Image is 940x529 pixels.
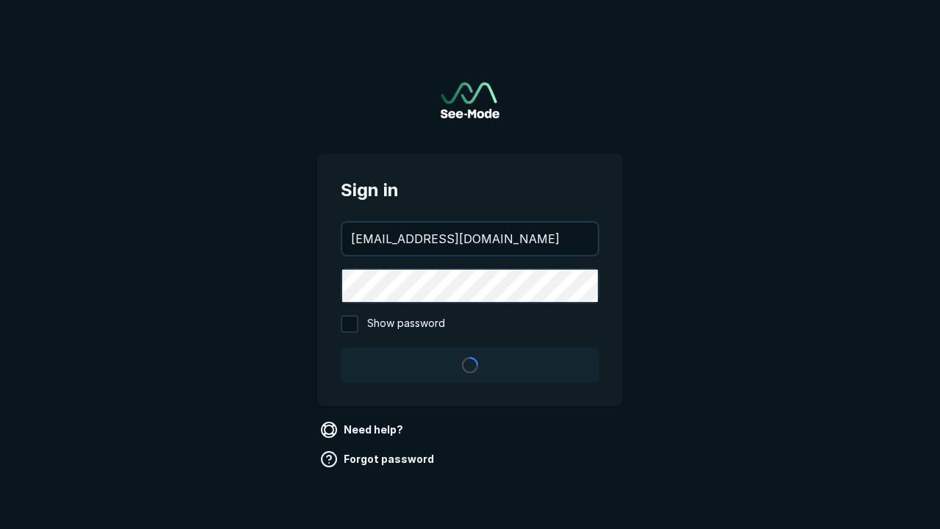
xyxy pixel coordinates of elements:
span: Show password [367,315,445,333]
a: Go to sign in [441,82,499,118]
span: Sign in [341,177,599,204]
input: your@email.com [342,223,598,255]
img: See-Mode Logo [441,82,499,118]
a: Need help? [317,418,409,442]
a: Forgot password [317,447,440,471]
